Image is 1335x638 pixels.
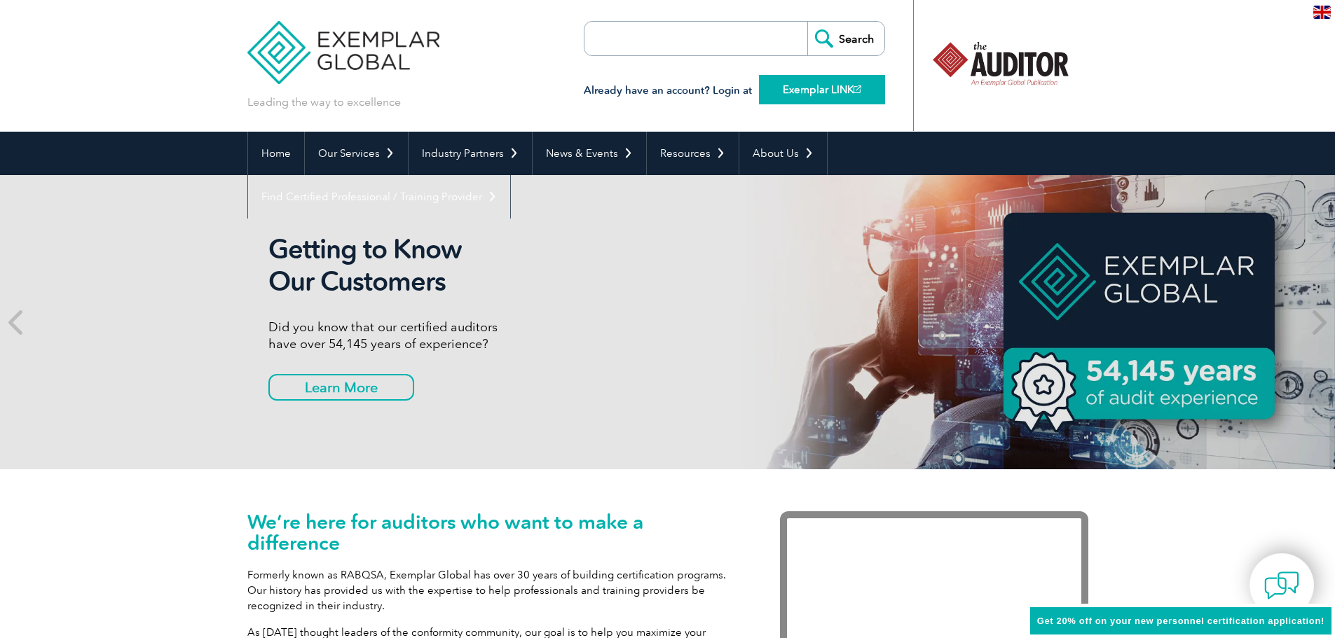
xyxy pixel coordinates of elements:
p: Leading the way to excellence [247,95,401,110]
a: Learn More [268,374,414,401]
h3: Already have an account? Login at [584,82,885,99]
a: News & Events [533,132,646,175]
a: Resources [647,132,739,175]
a: Our Services [305,132,408,175]
a: Industry Partners [409,132,532,175]
a: Home [248,132,304,175]
input: Search [807,22,884,55]
p: Formerly known as RABQSA, Exemplar Global has over 30 years of building certification programs. O... [247,567,738,613]
img: open_square.png [854,85,861,93]
a: Find Certified Professional / Training Provider [248,175,510,219]
a: About Us [739,132,827,175]
h2: Getting to Know Our Customers [268,233,794,298]
img: en [1313,6,1331,19]
img: contact-chat.png [1264,568,1299,603]
a: Exemplar LINK [759,75,885,104]
span: Get 20% off on your new personnel certification application! [1037,616,1324,626]
p: Did you know that our certified auditors have over 54,145 years of experience? [268,319,794,352]
h1: We’re here for auditors who want to make a difference [247,511,738,553]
